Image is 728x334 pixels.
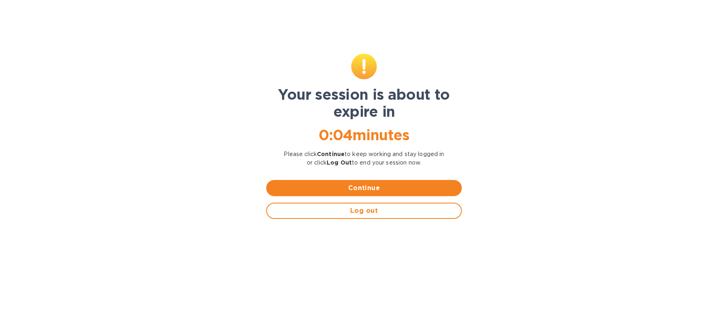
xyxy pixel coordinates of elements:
span: Continue [273,183,455,193]
button: Continue [266,180,462,196]
p: Please click to keep working and stay logged in or click to end your session now. [266,150,462,167]
span: Log out [274,206,454,216]
b: Log Out [327,159,352,166]
button: Log out [266,203,462,219]
h1: 0 : 04 minutes [266,126,462,143]
h1: Your session is about to expire in [266,86,462,120]
b: Continue [317,151,345,157]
